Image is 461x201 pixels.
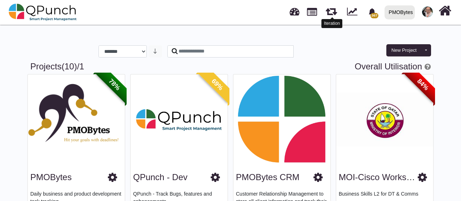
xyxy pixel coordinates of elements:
a: bell fill367 [364,0,382,23]
h3: QPunch - Dev [133,172,188,183]
svg: bell fill [368,8,376,16]
a: PMOBytes [30,172,72,182]
div: Notification [366,5,378,18]
span: Tousiq [422,6,433,17]
i: Home [439,4,451,18]
span: 69% [197,65,237,105]
button: New Project [386,44,422,56]
a: PMOBytes CRM [236,172,299,182]
span: 84% [403,65,443,105]
a: Overall Utilisation [355,61,422,71]
div: PMOBytes [389,6,413,19]
span: Archived [79,61,84,71]
a: MOI-Cisco Workshops [339,172,425,182]
span: Dashboard [290,4,299,15]
div: Dynamic Report [343,0,364,24]
h3: MOI-Cisco Workshops [339,172,418,183]
div: Iteration [321,19,342,28]
span: 367 [370,13,378,18]
h3: PMOBytes CRM [236,172,299,183]
h3: Projects / [30,61,431,72]
a: PMOBytes [381,0,418,24]
button: arrow down [149,45,162,58]
img: avatar [422,6,433,17]
h3: PMOBytes [30,172,72,183]
a: Help [422,61,431,71]
img: qpunch-sp.fa6292f.png [9,1,77,23]
span: Unarchived [62,61,77,71]
svg: arrow down [152,48,158,54]
span: 78% [95,65,135,105]
span: Projects [307,5,317,16]
a: avatar [418,0,437,23]
a: QPunch - Dev [133,172,188,182]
